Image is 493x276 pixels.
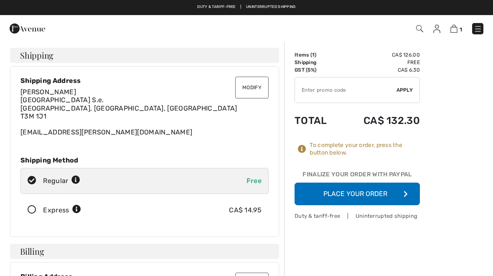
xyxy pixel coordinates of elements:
div: Express [43,205,81,215]
img: My Info [433,25,440,33]
span: 1 [460,26,462,33]
input: Promo code [295,77,396,103]
img: Search [416,25,423,32]
div: Regular [43,176,80,186]
div: [EMAIL_ADDRESS][PERSON_NAME][DOMAIN_NAME] [20,88,269,136]
span: Billing [20,247,44,255]
div: Duty & tariff-free | Uninterrupted shipping [295,212,420,220]
span: Free [246,177,262,185]
a: 1 [450,23,462,34]
td: GST (5%) [295,66,340,74]
span: Apply [396,86,413,94]
img: Menu [474,25,482,33]
img: 1ère Avenue [10,20,45,37]
span: 1 [312,52,315,58]
td: Total [295,106,340,135]
td: CA$ 132.30 [340,106,420,135]
div: Shipping Address [20,77,269,85]
td: Shipping [295,59,340,66]
div: Finalize Your Order with PayPal [295,170,420,183]
button: Modify [235,77,269,98]
td: CA$ 6.30 [340,66,420,74]
span: [PERSON_NAME] [20,88,76,96]
button: Place Your Order [295,183,420,205]
div: CA$ 14.95 [229,205,262,215]
td: Items ( ) [295,51,340,59]
span: Shipping [20,51,53,59]
img: Shopping Bag [450,25,457,33]
div: To complete your order, press the button below. [310,142,420,157]
td: CA$ 126.00 [340,51,420,59]
a: 1ère Avenue [10,24,45,32]
div: Shipping Method [20,156,269,164]
td: Free [340,59,420,66]
span: [GEOGRAPHIC_DATA] S.e. [GEOGRAPHIC_DATA], [GEOGRAPHIC_DATA], [GEOGRAPHIC_DATA] T3M 1J1 [20,96,237,120]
